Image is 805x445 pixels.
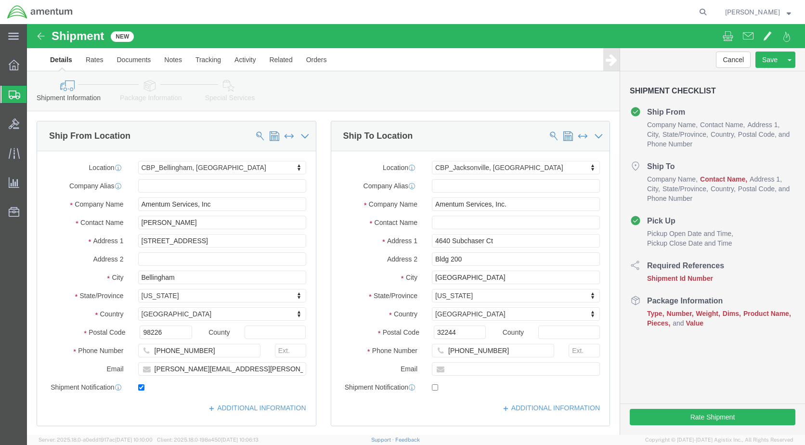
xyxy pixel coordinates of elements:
button: [PERSON_NAME] [725,6,792,18]
span: [DATE] 10:06:13 [221,437,259,443]
span: Client: 2025.18.0-198a450 [157,437,259,443]
iframe: FS Legacy Container [27,24,805,435]
span: Copyright © [DATE]-[DATE] Agistix Inc., All Rights Reserved [645,436,793,444]
span: Eric Aanesatd [725,7,780,17]
span: [DATE] 10:10:00 [115,437,153,443]
img: logo [7,5,73,19]
a: Feedback [395,437,420,443]
a: Support [371,437,395,443]
span: Server: 2025.18.0-a0edd1917ac [39,437,153,443]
